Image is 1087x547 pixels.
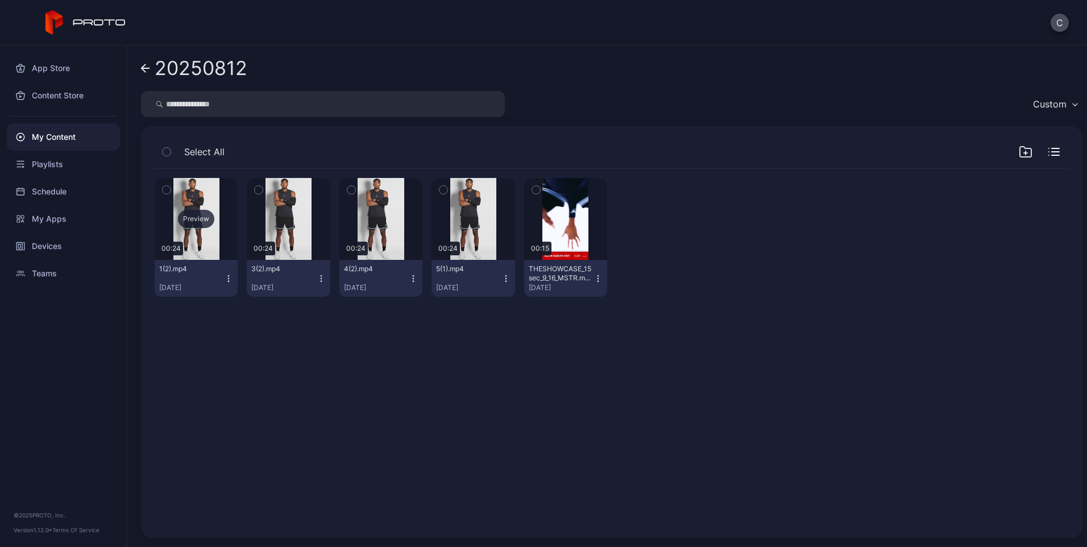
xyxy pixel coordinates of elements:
[7,260,120,287] a: Teams
[524,260,607,297] button: THESHOWCASE_15sec_9_16_MSTR.mp4[DATE]
[344,264,406,273] div: 4(2).mp4
[159,264,222,273] div: 1(2).mp4
[155,260,238,297] button: 1(2).mp4[DATE]
[159,283,224,292] div: [DATE]
[155,57,247,79] div: 20250812
[7,151,120,178] a: Playlists
[436,264,499,273] div: 5(1).mp4
[7,178,120,205] a: Schedule
[141,55,247,82] a: 20250812
[178,210,214,228] div: Preview
[7,82,120,109] a: Content Store
[1027,91,1082,117] button: Custom
[251,283,316,292] div: [DATE]
[1033,98,1067,110] div: Custom
[529,264,591,283] div: THESHOWCASE_15sec_9_16_MSTR.mp4
[529,283,594,292] div: [DATE]
[344,283,409,292] div: [DATE]
[7,233,120,260] a: Devices
[432,260,515,297] button: 5(1).mp4[DATE]
[7,123,120,151] a: My Content
[436,283,501,292] div: [DATE]
[14,511,113,520] div: © 2025 PROTO, Inc.
[184,145,225,159] span: Select All
[7,205,120,233] a: My Apps
[247,260,330,297] button: 3(2).mp4[DATE]
[1051,14,1069,32] button: C
[14,527,52,533] span: Version 1.12.0 •
[339,260,422,297] button: 4(2).mp4[DATE]
[251,264,314,273] div: 3(2).mp4
[7,55,120,82] a: App Store
[52,527,99,533] a: Terms Of Service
